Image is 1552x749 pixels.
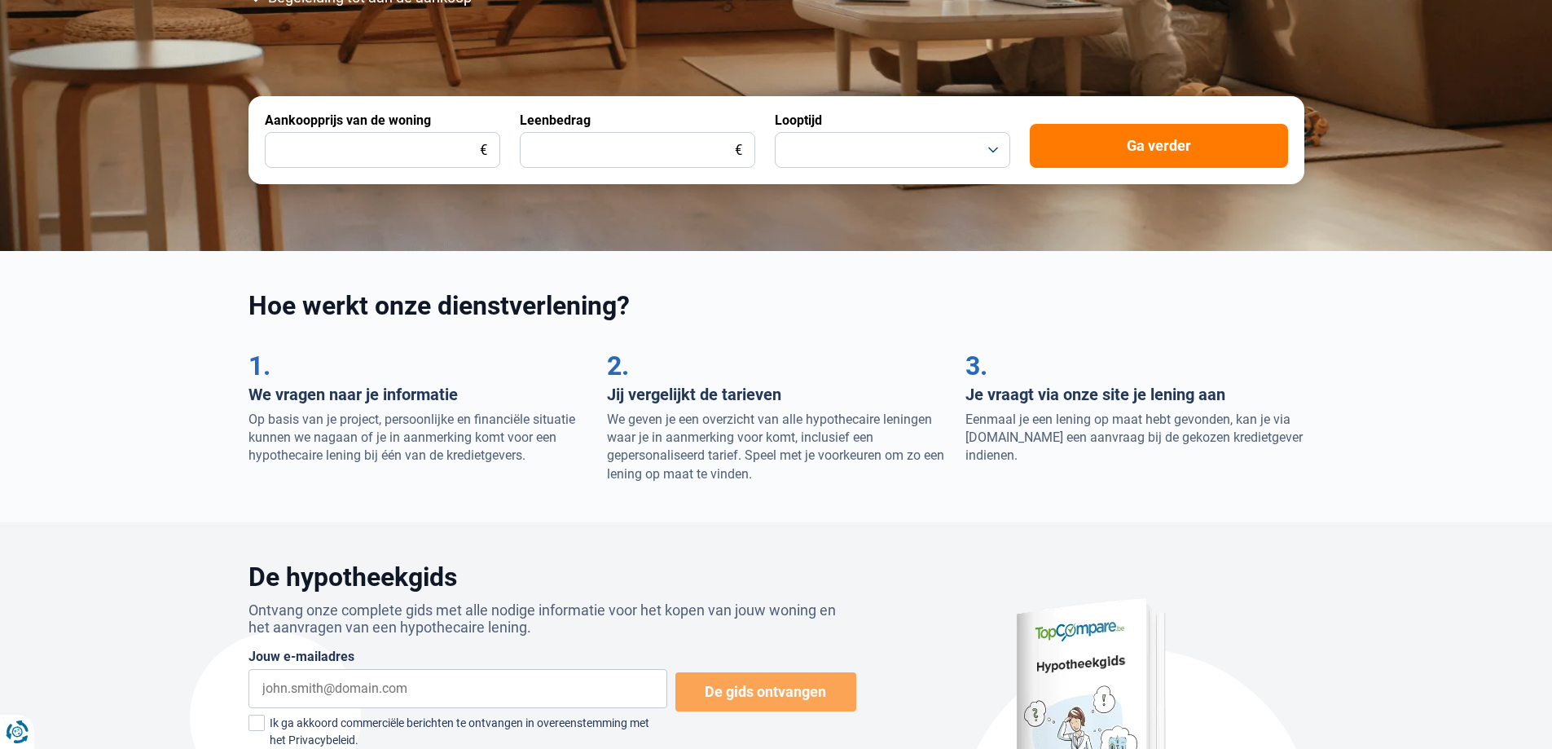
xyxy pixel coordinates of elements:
[607,385,946,404] h3: Jij vergelijkt de tarieven
[965,411,1304,465] p: Eenmaal je een lening op maat hebt gevonden, kan je via [DOMAIN_NAME] een aanvraag bij de gekozen...
[248,669,668,708] input: john.smith@domain.com
[248,562,856,593] h2: De hypotheekgids
[248,290,1304,321] h2: Hoe werkt onze dienstverlening?
[248,649,354,664] label: Jouw e-mailadres
[520,112,591,128] label: Leenbedrag
[607,350,629,381] span: 2.
[265,112,431,128] label: Aankoopprijs van de woning
[965,350,987,381] span: 3.
[775,112,822,128] label: Looptijd
[735,143,742,157] span: €
[675,672,855,712] button: De gids ontvangen
[480,143,487,157] span: €
[965,385,1304,404] h3: Je vraagt via onze site je lening aan
[1030,124,1288,168] button: Ga verder
[248,411,587,465] p: Op basis van je project, persoonlijke en financiële situatie kunnen we nagaan of je in aanmerking...
[248,601,856,636] p: Ontvang onze complete gids met alle nodige informatie voor het kopen van jouw woning en het aanvr...
[248,350,270,381] span: 1.
[607,411,946,484] p: We geven je een overzicht van alle hypothecaire leningen waar je in aanmerking voor komt, inclusi...
[248,385,587,404] h3: We vragen naar je informatie
[248,715,668,749] label: Ik ga akkoord commerciële berichten te ontvangen in overeenstemming met het Privacybeleid.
